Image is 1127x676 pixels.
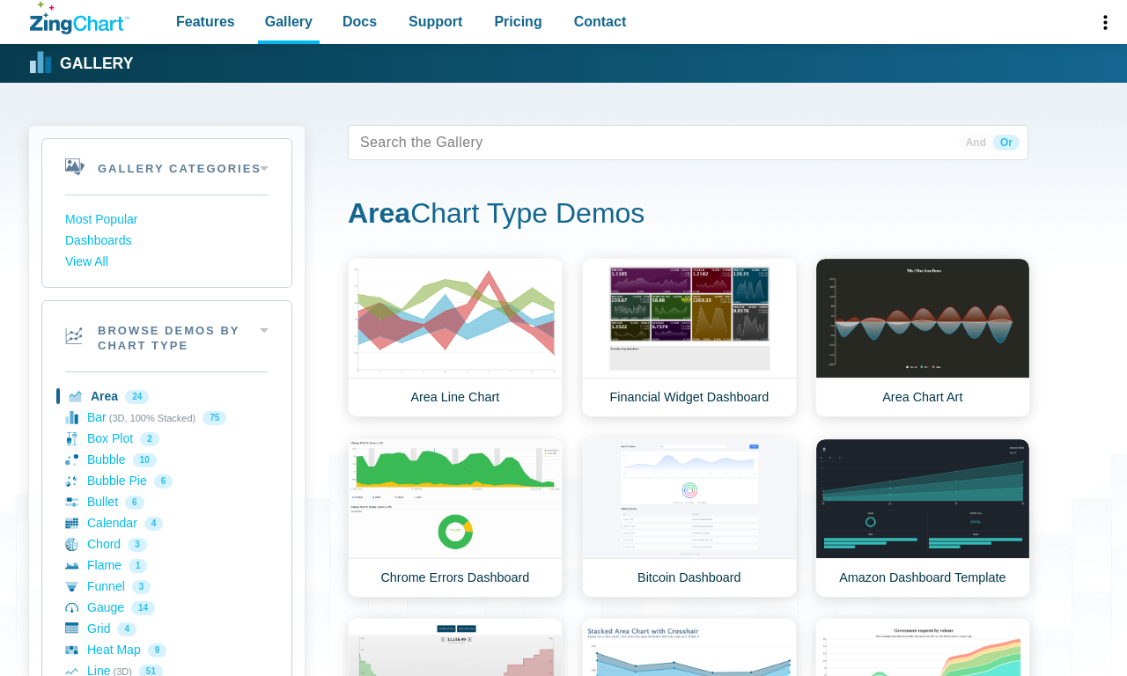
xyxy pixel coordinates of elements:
a: Most Popular [65,209,269,231]
strong: Gallery [60,56,133,72]
a: Amazon Dashboard Template [815,438,1030,598]
span: Pricing [494,10,541,33]
a: ZingChart Logo. Click to return to the homepage [30,2,129,34]
a: View All [65,252,269,273]
strong: Area [348,197,410,229]
span: Features [176,10,235,33]
span: Contact [574,10,627,33]
h2: Browse Demos By Chart Type [42,301,291,371]
a: Bitcoin Dashboard [582,438,797,598]
span: Gallery [265,10,313,33]
a: Chrome Errors Dashboard [348,438,563,598]
span: Docs [343,10,377,33]
h1: Chart Type Demos [348,195,1028,235]
a: Dashboards [65,231,269,252]
a: Area Chart Art [815,258,1030,417]
span: And [959,135,993,151]
h2: Gallery Categories [42,139,291,195]
a: Gallery [30,50,133,77]
a: Financial Widget Dashboard [582,258,797,417]
span: Or [993,135,1020,151]
a: Area Line Chart [348,258,563,417]
span: Support [409,10,462,33]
